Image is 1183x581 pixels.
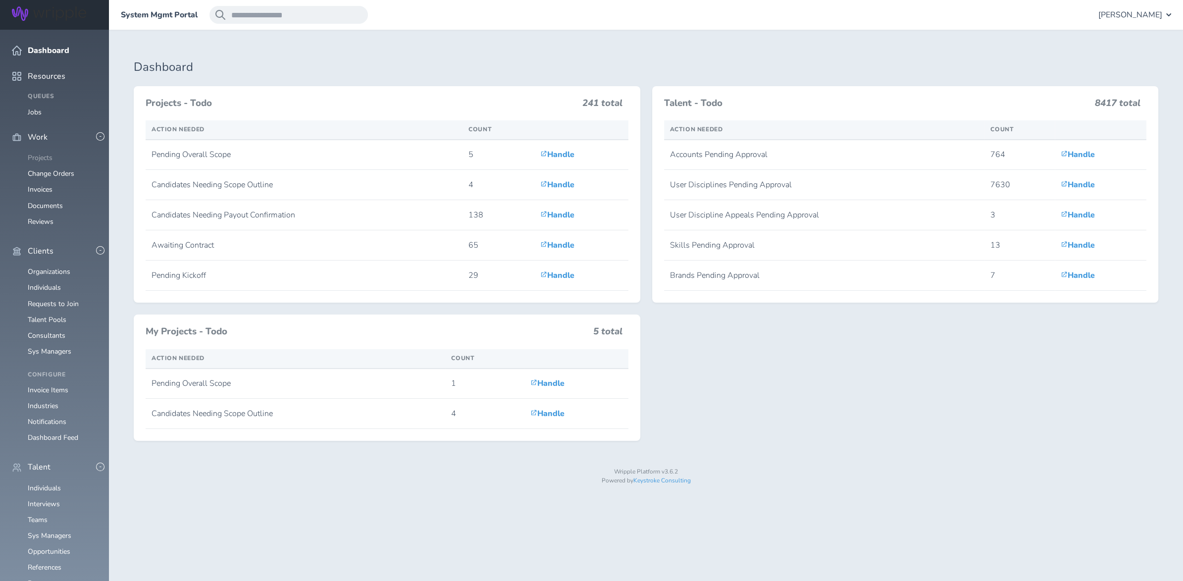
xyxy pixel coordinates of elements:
a: Handle [530,408,565,419]
a: Handle [1061,210,1095,220]
a: System Mgmt Portal [121,10,198,19]
a: Teams [28,515,48,525]
span: Clients [28,247,53,256]
td: Skills Pending Approval [664,230,985,261]
a: Consultants [28,331,65,340]
a: Handle [1061,179,1095,190]
td: Candidates Needing Scope Outline [146,170,463,200]
p: Powered by [134,477,1158,484]
a: Sys Managers [28,531,71,540]
td: Pending Kickoff [146,261,463,291]
td: User Discipline Appeals Pending Approval [664,200,985,230]
td: Accounts Pending Approval [664,140,985,170]
span: Work [28,133,48,142]
a: Jobs [28,107,42,117]
a: Dashboard Feed [28,433,78,442]
a: Handle [540,179,574,190]
button: - [96,132,104,141]
a: Handle [530,378,565,389]
h1: Dashboard [134,60,1158,74]
a: Handle [1061,240,1095,251]
a: Handle [540,240,574,251]
h3: 8417 total [1095,98,1140,113]
span: Count [990,125,1014,133]
td: Brands Pending Approval [664,261,985,291]
h3: Talent - Todo [664,98,1089,109]
h3: 241 total [582,98,622,113]
a: Industries [28,401,58,411]
span: Action Needed [152,125,205,133]
td: 4 [445,399,524,429]
span: Resources [28,72,65,81]
span: Talent [28,463,51,472]
h3: Projects - Todo [146,98,576,109]
td: Pending Overall Scope [146,140,463,170]
span: Count [451,354,474,362]
td: 764 [984,140,1054,170]
p: Wripple Platform v3.6.2 [134,469,1158,475]
a: Talent Pools [28,315,66,324]
button: [PERSON_NAME] [1098,6,1171,24]
a: Change Orders [28,169,74,178]
a: Handle [540,149,574,160]
span: Action Needed [670,125,723,133]
a: Keystroke Consulting [633,476,691,484]
a: Reviews [28,217,53,226]
a: Invoices [28,185,52,194]
td: 7 [984,261,1054,291]
a: Projects [28,153,52,162]
td: 7630 [984,170,1054,200]
a: Opportunities [28,547,70,556]
a: References [28,563,61,572]
td: Candidates Needing Scope Outline [146,399,445,429]
a: Individuals [28,483,61,493]
a: Organizations [28,267,70,276]
h4: Queues [28,93,97,100]
span: Count [468,125,492,133]
td: 13 [984,230,1054,261]
a: Requests to Join [28,299,79,309]
button: - [96,463,104,471]
span: [PERSON_NAME] [1098,10,1162,19]
td: 1 [445,369,524,399]
td: 65 [463,230,534,261]
td: User Disciplines Pending Approval [664,170,985,200]
td: 29 [463,261,534,291]
td: 3 [984,200,1054,230]
td: Awaiting Contract [146,230,463,261]
span: Action Needed [152,354,205,362]
button: - [96,246,104,255]
a: Handle [540,270,574,281]
a: Documents [28,201,63,211]
img: Wripple [12,6,86,21]
a: Handle [1061,149,1095,160]
a: Handle [1061,270,1095,281]
span: Dashboard [28,46,69,55]
td: Pending Overall Scope [146,369,445,399]
h3: 5 total [593,326,622,341]
h3: My Projects - Todo [146,326,587,337]
a: Individuals [28,283,61,292]
a: Sys Managers [28,347,71,356]
td: Candidates Needing Payout Confirmation [146,200,463,230]
h4: Configure [28,371,97,378]
a: Interviews [28,499,60,509]
td: 5 [463,140,534,170]
td: 138 [463,200,534,230]
a: Invoice Items [28,385,68,395]
a: Handle [540,210,574,220]
td: 4 [463,170,534,200]
a: Notifications [28,417,66,426]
